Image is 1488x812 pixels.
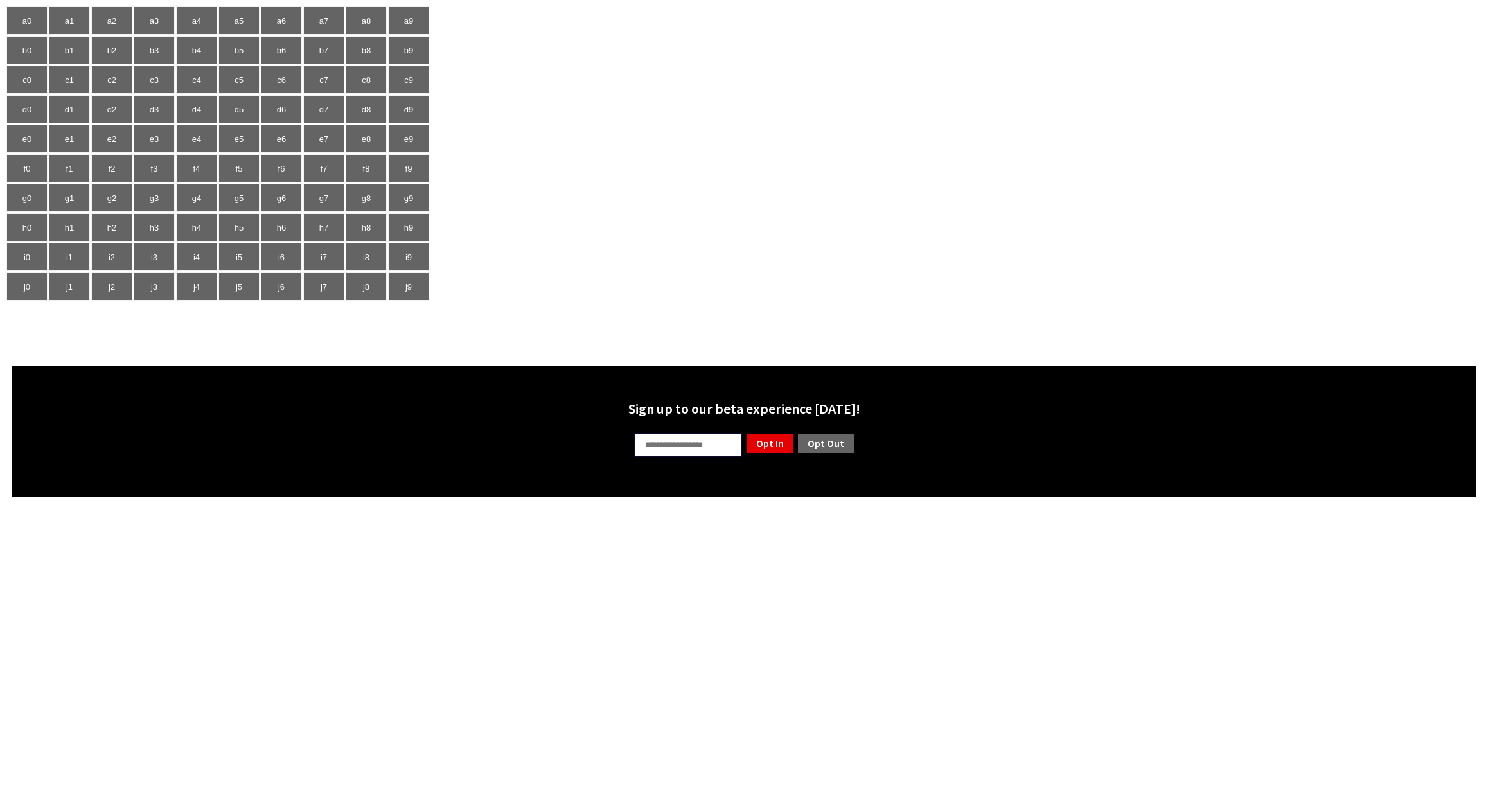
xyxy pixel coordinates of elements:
[6,6,48,35] td: a0
[49,6,90,35] td: a1
[261,213,302,242] td: h6
[176,272,217,301] td: j4
[6,36,48,64] td: b0
[176,125,217,153] td: e4
[218,154,260,182] td: f5
[91,66,132,94] td: c2
[49,213,90,242] td: h1
[176,95,217,123] td: d4
[303,36,344,64] td: b7
[91,125,132,153] td: e2
[134,272,175,301] td: j3
[261,66,302,94] td: c6
[346,66,387,94] td: c8
[91,6,132,35] td: a2
[218,243,260,271] td: i5
[134,243,175,271] td: i3
[49,95,90,123] td: d1
[91,272,132,301] td: j2
[91,154,132,182] td: f2
[6,213,48,242] td: h0
[797,432,855,454] a: Opt Out
[176,213,217,242] td: h4
[346,95,387,123] td: d8
[346,184,387,212] td: g8
[346,6,387,35] td: a8
[745,432,795,454] a: Opt In
[134,154,175,182] td: f3
[49,154,90,182] td: f1
[218,184,260,212] td: g5
[6,272,48,301] td: j0
[6,243,48,271] td: i0
[261,6,302,35] td: a6
[49,184,90,212] td: g1
[91,213,132,242] td: h2
[261,125,302,153] td: e6
[303,125,344,153] td: e7
[388,213,429,242] td: h9
[134,6,175,35] td: a3
[346,272,387,301] td: j8
[303,6,344,35] td: a7
[388,6,429,35] td: a9
[176,243,217,271] td: i4
[388,95,429,123] td: d9
[218,36,260,64] td: b5
[134,66,175,94] td: c3
[261,184,302,212] td: g6
[303,243,344,271] td: i7
[388,243,429,271] td: i9
[218,272,260,301] td: j5
[388,36,429,64] td: b9
[346,213,387,242] td: h8
[91,184,132,212] td: g2
[388,272,429,301] td: j9
[303,272,344,301] td: j7
[261,272,302,301] td: j6
[218,66,260,94] td: c5
[91,95,132,123] td: d2
[388,184,429,212] td: g9
[218,95,260,123] td: d5
[388,154,429,182] td: f9
[49,243,90,271] td: i1
[218,6,260,35] td: a5
[49,272,90,301] td: j1
[91,243,132,271] td: i2
[6,95,48,123] td: d0
[261,95,302,123] td: d6
[176,36,217,64] td: b4
[346,243,387,271] td: i8
[303,95,344,123] td: d7
[91,36,132,64] td: b2
[176,6,217,35] td: a4
[261,36,302,64] td: b6
[6,184,48,212] td: g0
[176,66,217,94] td: c4
[134,95,175,123] td: d3
[303,213,344,242] td: h7
[134,125,175,153] td: e3
[218,125,260,153] td: e5
[176,154,217,182] td: f4
[49,66,90,94] td: c1
[388,66,429,94] td: c9
[49,125,90,153] td: e1
[134,213,175,242] td: h3
[346,125,387,153] td: e8
[6,66,48,94] td: c0
[303,66,344,94] td: c7
[346,154,387,182] td: f8
[6,125,48,153] td: e0
[346,36,387,64] td: b8
[303,184,344,212] td: g7
[6,154,48,182] td: f0
[261,243,302,271] td: i6
[388,125,429,153] td: e9
[303,154,344,182] td: f7
[261,154,302,182] td: f6
[134,184,175,212] td: g3
[218,213,260,242] td: h5
[49,36,90,64] td: b1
